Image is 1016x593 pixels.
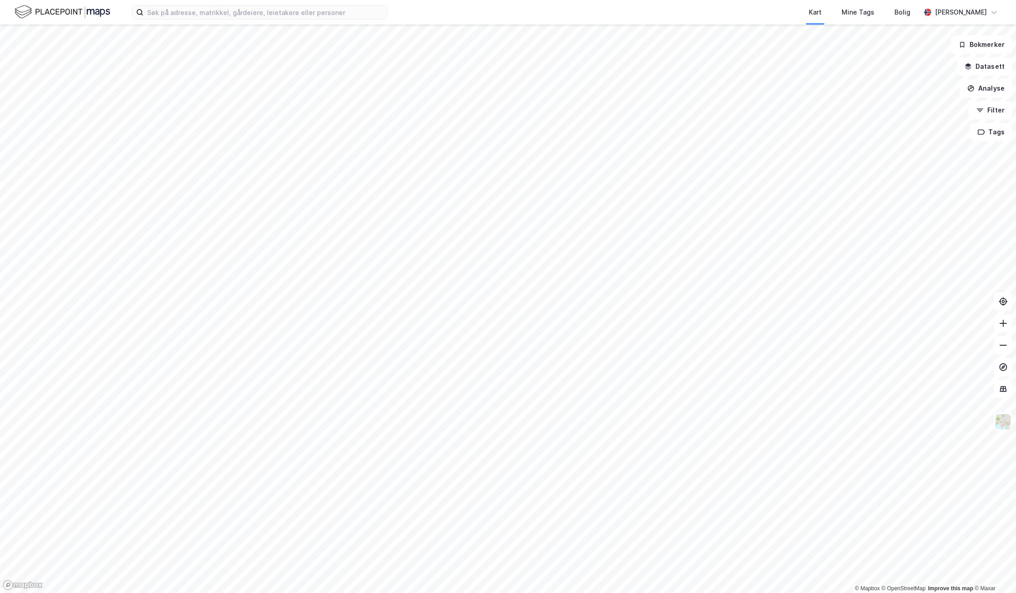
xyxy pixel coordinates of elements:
[935,7,987,18] div: [PERSON_NAME]
[882,585,926,592] a: OpenStreetMap
[143,5,387,19] input: Søk på adresse, matrikkel, gårdeiere, leietakere eller personer
[3,580,43,590] a: Mapbox homepage
[855,585,880,592] a: Mapbox
[970,123,1012,141] button: Tags
[957,57,1012,76] button: Datasett
[894,7,910,18] div: Bolig
[928,585,973,592] a: Improve this map
[809,7,822,18] div: Kart
[995,413,1012,430] img: Z
[15,4,110,20] img: logo.f888ab2527a4732fd821a326f86c7f29.svg
[969,101,1012,119] button: Filter
[970,549,1016,593] iframe: Chat Widget
[960,79,1012,97] button: Analyse
[951,36,1012,54] button: Bokmerker
[970,549,1016,593] div: Kontrollprogram for chat
[842,7,874,18] div: Mine Tags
